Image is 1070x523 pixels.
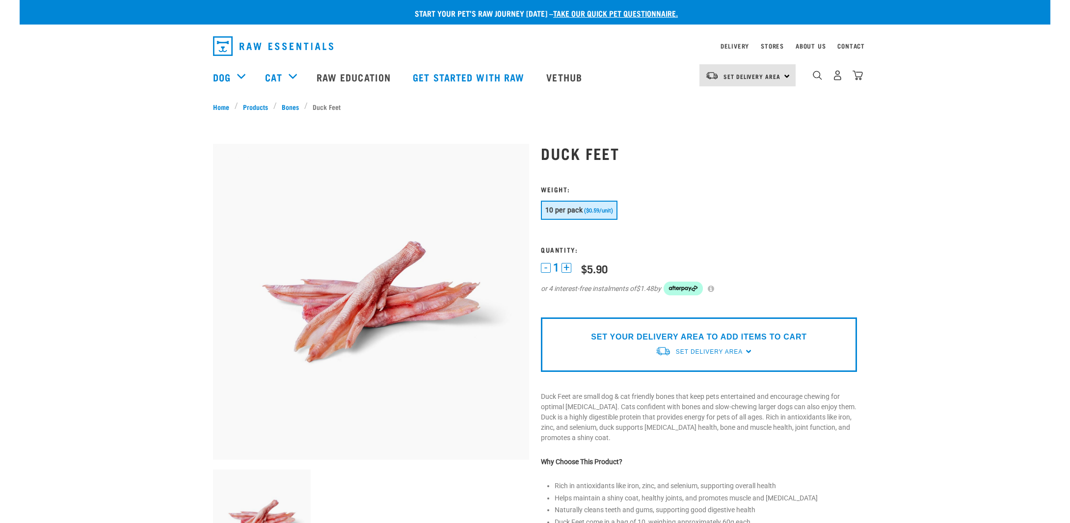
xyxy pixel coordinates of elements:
a: Vethub [536,57,594,97]
button: + [562,263,571,273]
li: Rich in antioxidants like iron, zinc, and selenium, supporting overall health [555,481,857,491]
img: home-icon@2x.png [853,70,863,80]
a: Get started with Raw [403,57,536,97]
p: SET YOUR DELIVERY AREA TO ADD ITEMS TO CART [591,331,806,343]
img: home-icon-1@2x.png [813,71,822,80]
nav: dropdown navigation [20,57,1050,97]
div: or 4 interest-free instalments of by [541,282,857,295]
li: Naturally cleans teeth and gums, supporting good digestive health [555,505,857,515]
p: Start your pet’s raw journey [DATE] – [27,7,1058,19]
a: take our quick pet questionnaire. [553,11,678,15]
span: Set Delivery Area [723,75,780,78]
a: About Us [796,44,826,48]
img: van-moving.png [655,346,671,356]
a: Stores [761,44,784,48]
img: Afterpay [664,282,703,295]
a: Contact [837,44,865,48]
span: ($0.59/unit) [584,208,613,214]
span: 10 per pack [545,206,583,214]
img: van-moving.png [705,71,719,80]
button: 10 per pack ($0.59/unit) [541,201,617,220]
img: Raw Essentials Logo [213,36,333,56]
h1: Duck Feet [541,144,857,162]
img: Raw Essentials Duck Feet Raw Meaty Bones For Dogs [213,144,529,460]
p: Duck Feet are small dog & cat friendly bones that keep pets entertained and encourage chewing for... [541,392,857,443]
button: - [541,263,551,273]
div: $5.90 [581,262,608,275]
span: 1 [553,262,559,273]
nav: dropdown navigation [205,32,865,60]
h3: Quantity: [541,246,857,253]
a: Raw Education [307,57,403,97]
nav: breadcrumbs [213,102,857,112]
span: Set Delivery Area [676,348,743,355]
a: Delivery [721,44,749,48]
strong: Why Choose This Product? [541,458,622,466]
img: user.png [832,70,843,80]
li: Helps maintain a shiny coat, healthy joints, and promotes muscle and [MEDICAL_DATA] [555,493,857,503]
a: Home [213,102,235,112]
a: Products [238,102,273,112]
a: Cat [265,70,282,84]
a: Bones [277,102,304,112]
h3: Weight: [541,185,857,193]
a: Dog [213,70,231,84]
span: $1.48 [636,284,654,294]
